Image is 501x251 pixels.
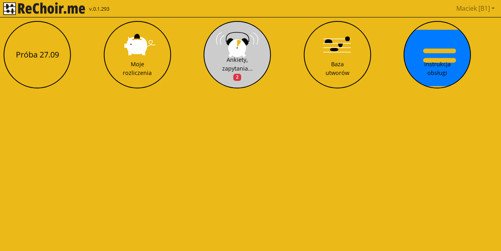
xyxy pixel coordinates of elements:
[404,21,471,88] button: Instrukcja obsługi
[123,60,152,77] div: Moje rozliczenia
[4,21,71,88] button: Próba 27.09
[233,74,241,81] span: 2
[222,56,253,81] div: Ankiety, zapytania...
[3,2,85,15] img: rekłajer mi
[424,60,451,77] div: Instrukcja obsługi
[104,21,171,88] button: Moje rozliczenia
[304,21,371,88] button: Baza utworów
[89,5,109,13] span: v.0.1.293
[453,0,498,16] a: Maciek [B1]
[326,60,349,77] div: Baza utworów
[204,21,271,88] button: Ankiety, zapytania...2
